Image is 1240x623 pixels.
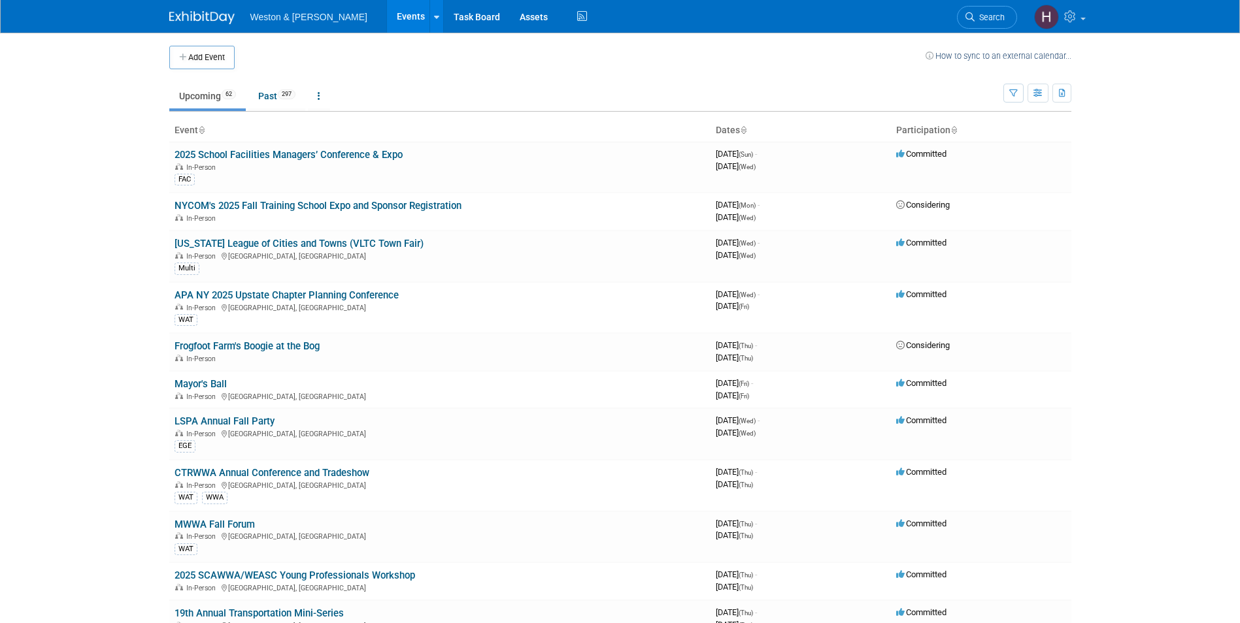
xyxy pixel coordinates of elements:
a: MWWA Fall Forum [175,519,255,530]
span: [DATE] [716,467,757,477]
span: (Thu) [739,355,753,362]
span: (Wed) [739,430,756,437]
span: [DATE] [716,250,756,260]
img: In-Person Event [175,430,183,436]
a: Upcoming62 [169,84,246,108]
span: In-Person [186,532,220,541]
a: APA NY 2025 Upstate Chapter Planning Conference [175,289,399,301]
img: In-Person Event [175,532,183,539]
span: Weston & [PERSON_NAME] [250,12,367,22]
div: WAT [175,543,197,555]
span: In-Person [186,214,220,223]
span: In-Person [186,481,220,490]
button: Add Event [169,46,235,69]
span: [DATE] [716,200,760,210]
span: (Wed) [739,214,756,221]
span: [DATE] [716,212,756,222]
a: Sort by Participation Type [950,125,957,135]
span: - [758,238,760,248]
a: 19th Annual Transportation Mini-Series [175,607,344,619]
span: [DATE] [716,582,753,592]
span: In-Person [186,430,220,438]
span: Committed [896,378,947,388]
a: [US_STATE] League of Cities and Towns (VLTC Town Fair) [175,238,424,249]
span: [DATE] [716,161,756,171]
span: - [758,415,760,425]
span: (Wed) [739,291,756,298]
img: ExhibitDay [169,11,235,24]
img: In-Person Event [175,163,183,170]
div: [GEOGRAPHIC_DATA], [GEOGRAPHIC_DATA] [175,582,705,592]
span: [DATE] [716,530,753,540]
span: 297 [278,89,295,99]
span: [DATE] [716,391,749,400]
span: (Sun) [739,151,753,158]
span: In-Person [186,392,220,401]
div: [GEOGRAPHIC_DATA], [GEOGRAPHIC_DATA] [175,479,705,490]
span: [DATE] [716,519,757,528]
span: In-Person [186,304,220,312]
span: Committed [896,289,947,299]
div: [GEOGRAPHIC_DATA], [GEOGRAPHIC_DATA] [175,428,705,438]
span: [DATE] [716,378,753,388]
span: In-Person [186,163,220,172]
span: Committed [896,519,947,528]
span: Considering [896,200,950,210]
img: In-Person Event [175,304,183,310]
a: Past297 [248,84,305,108]
span: (Thu) [739,481,753,488]
span: Search [975,12,1005,22]
div: FAC [175,174,195,185]
a: Frogfoot Farm's Boogie at the Bog [175,340,320,352]
a: 2025 School Facilities Managers’ Conference & Expo [175,149,403,161]
div: [GEOGRAPHIC_DATA], [GEOGRAPHIC_DATA] [175,250,705,261]
span: (Wed) [739,240,756,247]
span: (Wed) [739,163,756,170]
span: (Mon) [739,202,756,209]
span: Committed [896,238,947,248]
span: (Thu) [739,520,753,528]
span: In-Person [186,584,220,592]
span: (Thu) [739,584,753,591]
div: [GEOGRAPHIC_DATA], [GEOGRAPHIC_DATA] [175,391,705,401]
a: LSPA Annual Fall Party [175,415,275,427]
span: (Wed) [739,417,756,424]
a: How to sync to an external calendar... [926,51,1071,61]
span: In-Person [186,252,220,261]
a: NYCOM's 2025 Fall Training School Expo and Sponsor Registration [175,200,461,212]
div: WAT [175,492,197,503]
span: Committed [896,607,947,617]
span: - [755,340,757,350]
th: Participation [891,120,1071,142]
span: Committed [896,569,947,579]
a: Sort by Event Name [198,125,205,135]
div: WWA [202,492,227,503]
img: In-Person Event [175,584,183,590]
span: (Fri) [739,303,749,310]
span: [DATE] [716,149,757,159]
span: (Thu) [739,532,753,539]
span: [DATE] [716,428,756,438]
span: - [755,467,757,477]
span: - [751,378,753,388]
img: In-Person Event [175,214,183,221]
span: [DATE] [716,340,757,350]
span: - [755,519,757,528]
a: CTRWWA Annual Conference and Tradeshow [175,467,369,479]
div: Multi [175,263,199,274]
div: [GEOGRAPHIC_DATA], [GEOGRAPHIC_DATA] [175,302,705,312]
img: In-Person Event [175,252,183,259]
div: WAT [175,314,197,326]
span: Committed [896,467,947,477]
div: EGE [175,440,195,452]
span: (Thu) [739,609,753,616]
span: (Wed) [739,252,756,259]
span: Committed [896,415,947,425]
div: [GEOGRAPHIC_DATA], [GEOGRAPHIC_DATA] [175,530,705,541]
span: (Fri) [739,380,749,387]
span: [DATE] [716,569,757,579]
th: Event [169,120,711,142]
span: [DATE] [716,238,760,248]
span: Considering [896,340,950,350]
span: [DATE] [716,353,753,362]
